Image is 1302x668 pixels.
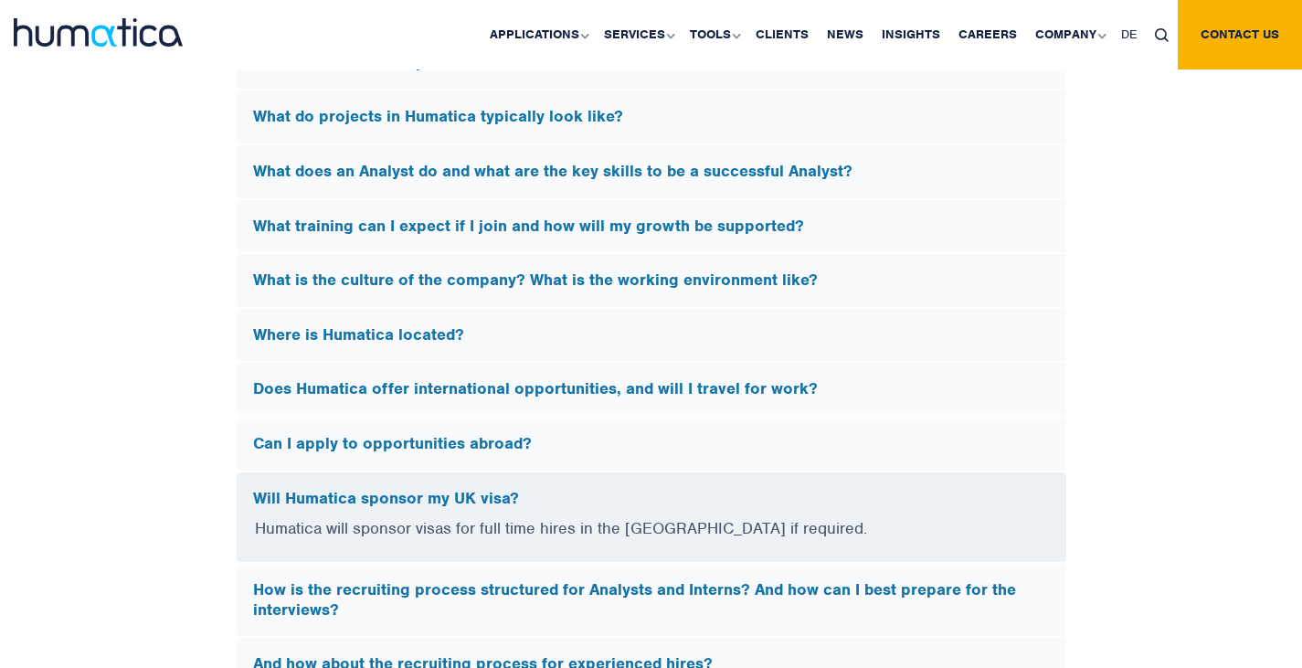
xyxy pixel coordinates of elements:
[253,270,1050,291] h5: What is the culture of the company? What is the working environment like?
[253,434,1050,454] h5: Can I apply to opportunities abroad?
[253,325,1050,345] h5: Where is Humatica located?
[255,517,1048,562] p: Humatica will sponsor visas for full time hires in the [GEOGRAPHIC_DATA] if required.
[253,162,1050,182] h5: What does an Analyst do and what are the key skills to be a successful Analyst?
[14,18,183,47] img: logo
[1121,27,1137,42] span: DE
[253,107,1050,127] h5: What do projects in Humatica typically look like?
[253,379,1050,399] h5: Does Humatica offer international opportunities, and will I travel for work?
[1155,28,1169,42] img: search_icon
[253,217,1050,237] h5: What training can I expect if I join and how will my growth be supported?
[253,580,1050,620] h5: How is the recruiting process structured for Analysts and Interns? And how can I best prepare for...
[253,489,1050,509] h5: Will Humatica sponsor my UK visa?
